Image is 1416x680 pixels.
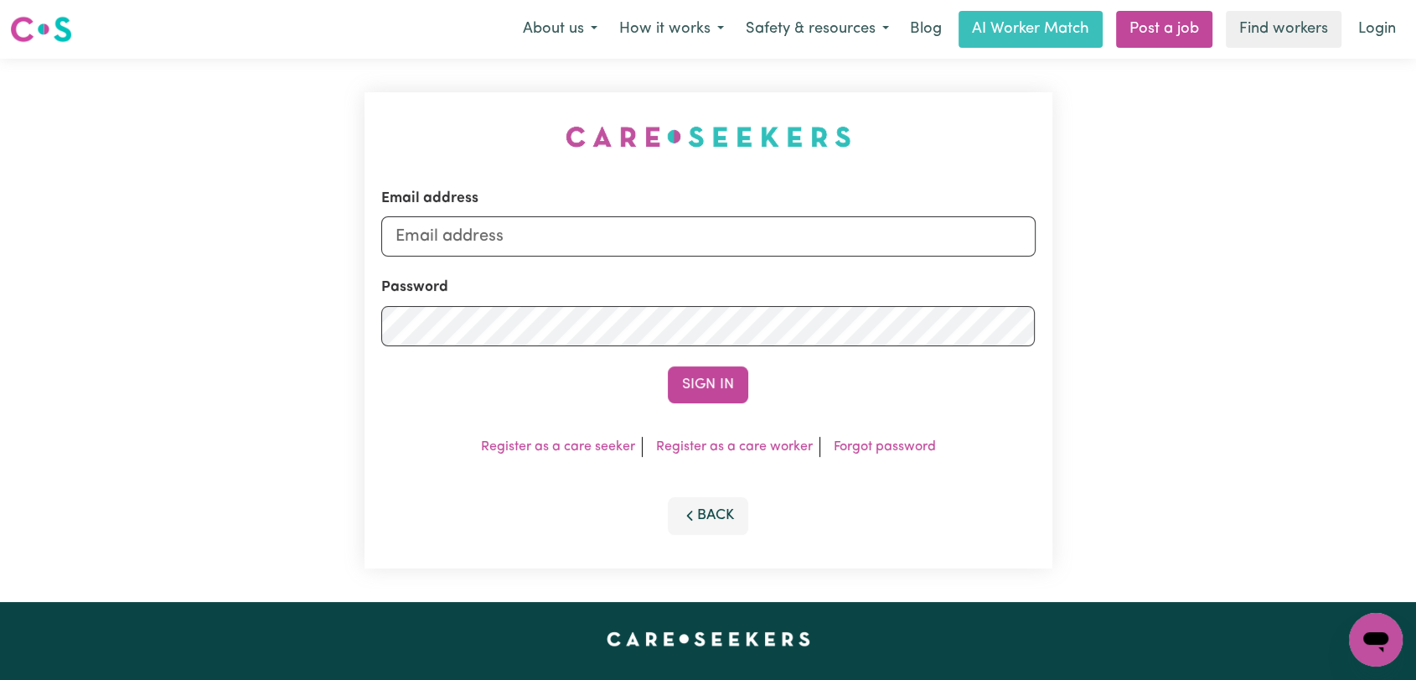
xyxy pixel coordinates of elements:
a: Careseekers home page [607,632,810,646]
a: Find workers [1226,11,1341,48]
button: Back [668,497,748,534]
iframe: Button to launch messaging window [1349,613,1403,667]
button: Safety & resources [735,12,900,47]
button: How it works [608,12,735,47]
button: Sign In [668,366,748,403]
a: AI Worker Match [959,11,1103,48]
label: Email address [381,188,478,210]
a: Blog [900,11,952,48]
a: Forgot password [834,440,936,454]
a: Register as a care worker [656,440,813,454]
label: Password [381,277,448,298]
a: Careseekers logo [10,10,72,49]
input: Email address [381,216,1036,257]
img: Careseekers logo [10,14,72,44]
a: Post a job [1116,11,1212,48]
a: Register as a care seeker [481,440,635,454]
a: Login [1348,11,1406,48]
button: About us [512,12,608,47]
